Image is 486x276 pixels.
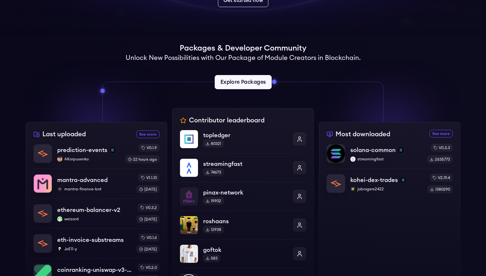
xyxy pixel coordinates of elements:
[350,186,422,192] p: jobrogers2422
[57,176,108,185] p: mantra-advanced
[180,130,306,153] a: topledgertopledger80321
[57,186,131,192] p: mantra-finance-bot
[139,144,159,152] div: v0.1.9
[180,182,306,211] a: pinax-networkpinax-network19902
[327,168,453,193] a: kohei-dex-tradeskohei-dex-tradessolanajobrogers2422jobrogers2422v2.19.41380290
[34,205,52,223] img: ethereum-balancer-v2
[203,188,288,197] p: pinax-network
[57,157,120,162] p: AKorpusenko
[139,174,159,182] div: v1.1.10
[34,234,52,252] img: eth-invoice-substreams
[203,217,288,226] p: roshaans
[137,215,159,223] div: [DATE]
[327,145,345,163] img: solana-common
[203,168,224,176] div: 74673
[427,156,453,163] div: 2635773
[33,198,159,228] a: ethereum-balancer-v2ethereum-balancer-v2weizardweizardv0.3.2[DATE]
[139,234,159,242] div: v0.1.6
[430,174,453,182] div: v2.19.4
[136,130,159,138] a: See more recently uploaded packages
[180,245,198,263] img: goftok
[34,175,52,193] img: mantra-advanced
[138,264,159,271] div: v0.2.0
[57,216,62,222] img: weizard
[401,177,406,183] img: solana
[57,246,62,252] img: JoE11-y
[203,197,224,205] div: 19902
[180,239,306,268] a: goftokgoftok583
[431,144,453,152] div: v0.3.3
[203,226,224,233] div: 12938
[180,159,198,177] img: streamingfast
[350,176,398,185] p: kohei-dex-trades
[126,53,361,62] h2: Unlock New Possibilities with Our Package of Module Creators in Blockchain.
[137,245,159,253] div: [DATE]
[33,144,159,168] a: prediction-eventsprediction-eventssolanaAKorpusenkoAKorpusenkov0.1.922 hours ago
[34,145,52,163] img: prediction-events
[137,186,159,193] div: [DATE]
[350,157,422,162] p: streamingfast
[57,246,131,252] p: JoE11-y
[57,216,131,222] p: weizard
[33,228,159,258] a: eth-invoice-substreamseth-invoice-substreamsJoE11-yJoE11-yv0.1.6[DATE]
[57,157,62,162] img: AKorpusenko
[180,216,198,234] img: roshaans
[57,265,131,274] p: coinranking-uniswap-v3-forks
[203,131,288,140] p: topledger
[428,186,453,193] div: 1380290
[327,144,453,168] a: solana-commonsolana-commonsolanastreamingfaststreamingfastv0.3.32635773
[125,156,159,163] div: 22 hours ago
[57,186,62,192] img: mantra-finance-bot
[57,235,124,244] p: eth-invoice-substreams
[203,254,220,262] div: 583
[180,187,198,205] img: pinax-network
[57,205,120,214] p: ethereum-balancer-v2
[180,43,306,53] h1: Packages & Developer Community
[214,75,271,89] a: Explore Packages
[180,211,306,239] a: roshaansroshaans12938
[350,186,355,192] img: jobrogers2422
[350,146,396,155] p: solana-common
[350,157,355,162] img: streamingfast
[203,140,224,148] div: 80321
[203,245,288,254] p: goftok
[429,130,453,138] a: See more most downloaded packages
[327,175,345,193] img: kohei-dex-trades
[180,130,198,148] img: topledger
[398,148,403,153] img: solana
[57,146,107,155] p: prediction-events
[203,159,288,168] p: streamingfast
[138,204,159,212] div: v0.3.2
[33,168,159,198] a: mantra-advancedmantra-advancedmantra-finance-botmantra-finance-botv1.1.10[DATE]
[110,148,115,153] img: solana
[180,153,306,182] a: streamingfaststreamingfast74673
